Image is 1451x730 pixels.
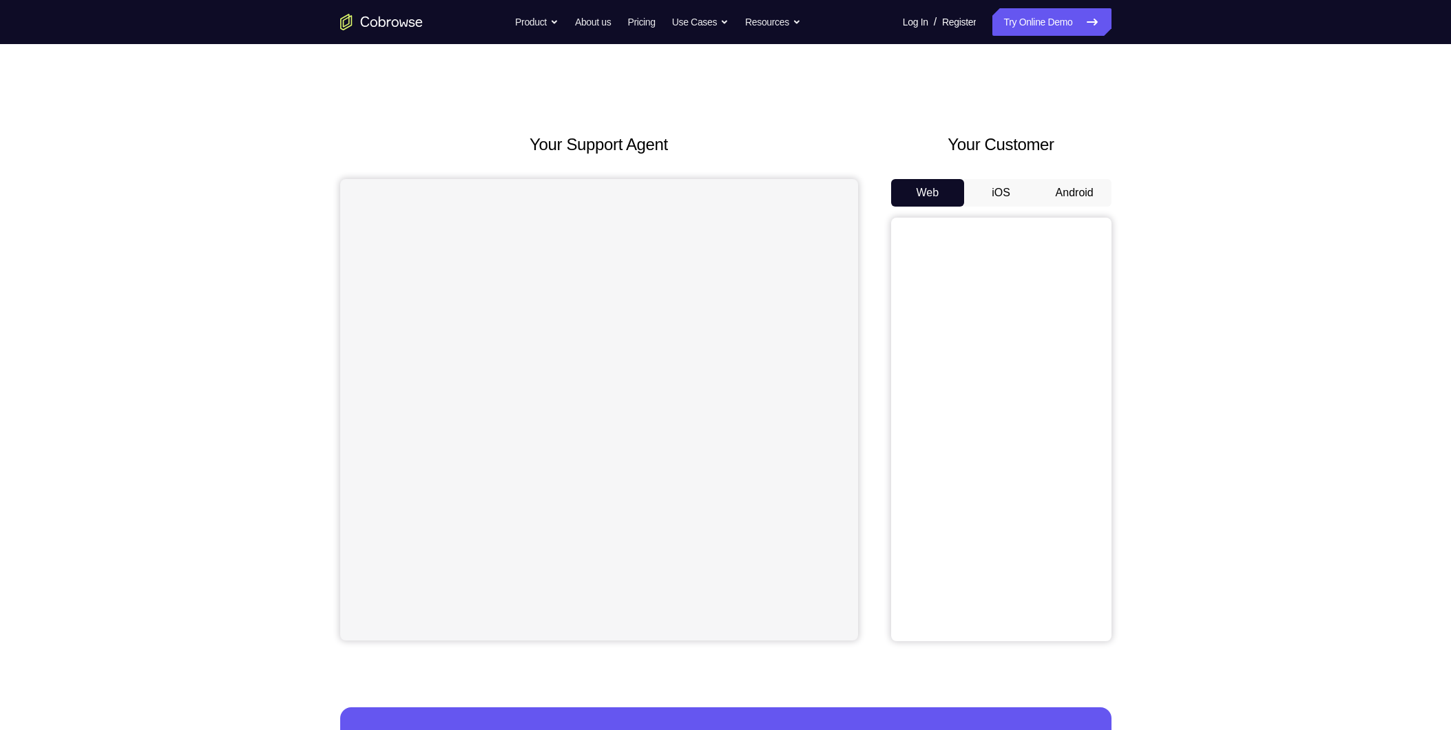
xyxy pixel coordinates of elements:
[340,14,423,30] a: Go to the home page
[891,132,1111,157] h2: Your Customer
[340,132,858,157] h2: Your Support Agent
[992,8,1111,36] a: Try Online Demo
[340,179,858,640] iframe: Agent
[964,179,1038,207] button: iOS
[934,14,937,30] span: /
[903,8,928,36] a: Log In
[1038,179,1111,207] button: Android
[515,8,559,36] button: Product
[672,8,729,36] button: Use Cases
[575,8,611,36] a: About us
[627,8,655,36] a: Pricing
[891,179,965,207] button: Web
[745,8,801,36] button: Resources
[942,8,976,36] a: Register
